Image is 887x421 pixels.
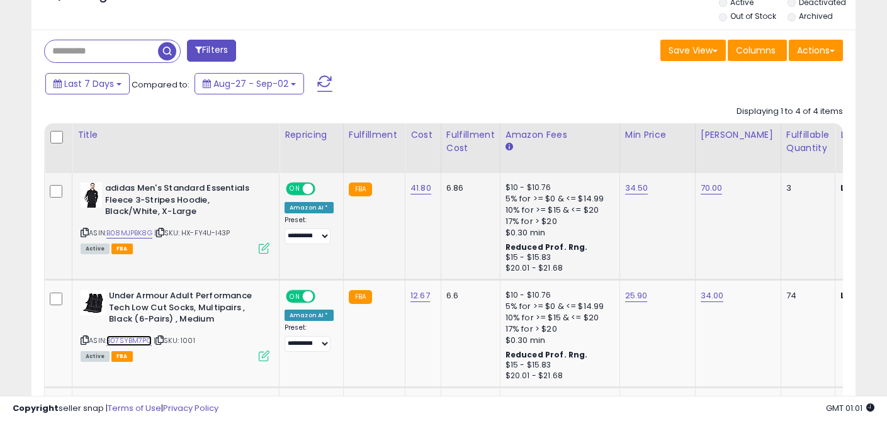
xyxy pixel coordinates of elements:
[154,228,230,238] span: | SKU: HX-FY4U-I43P
[285,202,334,213] div: Amazon AI *
[111,351,133,362] span: FBA
[506,142,513,153] small: Amazon Fees.
[660,40,726,61] button: Save View
[81,290,269,360] div: ASIN:
[349,128,400,142] div: Fulfillment
[625,289,648,302] a: 25.90
[701,182,723,194] a: 70.00
[410,128,436,142] div: Cost
[737,106,843,118] div: Displaying 1 to 4 of 4 items
[13,403,218,415] div: seller snap | |
[314,184,334,194] span: OFF
[81,244,110,254] span: All listings currently available for purchase on Amazon
[410,182,431,194] a: 41.80
[506,301,610,312] div: 5% for >= $0 & <= $14.99
[506,227,610,239] div: $0.30 min
[789,40,843,61] button: Actions
[506,216,610,227] div: 17% for > $20
[728,40,787,61] button: Columns
[506,371,610,381] div: $20.01 - $21.68
[786,182,825,194] div: 3
[81,351,110,362] span: All listings currently available for purchase on Amazon
[81,182,102,208] img: 31lt1aTehVL._SL40_.jpg
[506,242,588,252] b: Reduced Prof. Rng.
[625,182,648,194] a: 34.50
[625,128,690,142] div: Min Price
[410,289,430,302] a: 12.67
[506,349,588,360] b: Reduced Prof. Rng.
[195,73,304,94] button: Aug-27 - Sep-02
[506,290,610,301] div: $10 - $10.76
[506,182,610,193] div: $10 - $10.76
[786,290,825,301] div: 74
[506,205,610,216] div: 10% for >= $15 & <= $20
[187,40,236,62] button: Filters
[506,335,610,346] div: $0.30 min
[314,291,334,302] span: OFF
[285,128,338,142] div: Repricing
[213,77,288,90] span: Aug-27 - Sep-02
[786,128,830,155] div: Fulfillable Quantity
[81,290,106,315] img: 41-qAeZEaHL._SL40_.jpg
[506,323,610,335] div: 17% for > $20
[285,216,334,244] div: Preset:
[106,228,152,239] a: B08MJPBK8G
[81,182,269,252] div: ASIN:
[64,77,114,90] span: Last 7 Days
[506,252,610,263] div: $15 - $15.83
[287,291,303,302] span: ON
[105,182,258,221] b: adidas Men's Standard Essentials Fleece 3-Stripes Hoodie, Black/White, X-Large
[109,290,262,328] b: Under Armour Adult Performance Tech Low Cut Socks, Multipairs , Black (6-Pairs) , Medium
[349,290,372,304] small: FBA
[45,73,130,94] button: Last 7 Days
[285,310,334,321] div: Amazon AI *
[506,263,610,274] div: $20.01 - $21.68
[799,11,833,21] label: Archived
[446,290,490,301] div: 6.6
[736,44,776,57] span: Columns
[701,128,776,142] div: [PERSON_NAME]
[154,335,195,345] span: | SKU: 1001
[701,289,724,302] a: 34.00
[446,128,495,155] div: Fulfillment Cost
[285,323,334,352] div: Preset:
[506,312,610,323] div: 10% for >= $15 & <= $20
[506,193,610,205] div: 5% for >= $0 & <= $14.99
[132,79,189,91] span: Compared to:
[108,402,161,414] a: Terms of Use
[826,402,874,414] span: 2025-09-10 01:01 GMT
[13,402,59,414] strong: Copyright
[506,128,614,142] div: Amazon Fees
[446,182,490,194] div: 6.86
[506,360,610,371] div: $15 - $15.83
[111,244,133,254] span: FBA
[77,128,274,142] div: Title
[287,184,303,194] span: ON
[730,11,776,21] label: Out of Stock
[163,402,218,414] a: Privacy Policy
[349,182,372,196] small: FBA
[106,335,152,346] a: B07SYBM7PQ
